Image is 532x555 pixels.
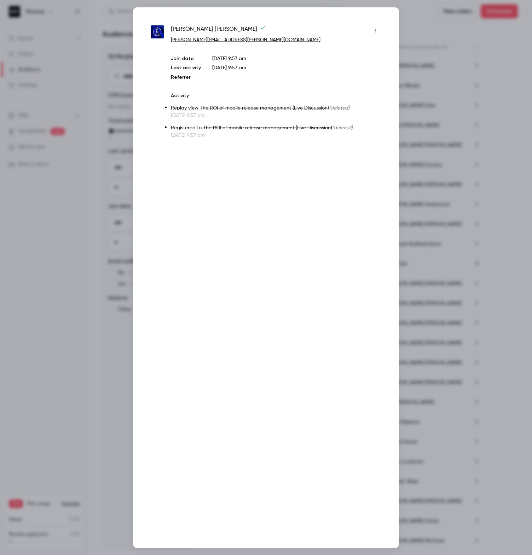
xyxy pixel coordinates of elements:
p: Last activity [171,64,201,71]
span: The ROI of mobile release management (Live Discussion) [200,105,329,110]
p: [DATE] 9:57 am [171,112,381,119]
span: The ROI of mobile release management (Live Discussion) [203,125,332,130]
span: [DATE] 9:57 am [212,65,246,70]
img: medtronic.com [151,25,164,39]
p: Referrer [171,73,201,81]
p: [DATE] 9:57 am [171,131,381,138]
p: Replay view [171,104,381,112]
span: [PERSON_NAME] [PERSON_NAME] [171,25,266,36]
p: Registered to [171,124,381,131]
p: Activity [171,92,381,99]
a: [PERSON_NAME][EMAIL_ADDRESS][PERSON_NAME][DOMAIN_NAME] [171,37,320,42]
p: [DATE] 9:57 am [212,55,381,62]
span: (deleted) [332,125,353,130]
p: Join date [171,55,201,62]
span: (deleted) [329,105,349,110]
